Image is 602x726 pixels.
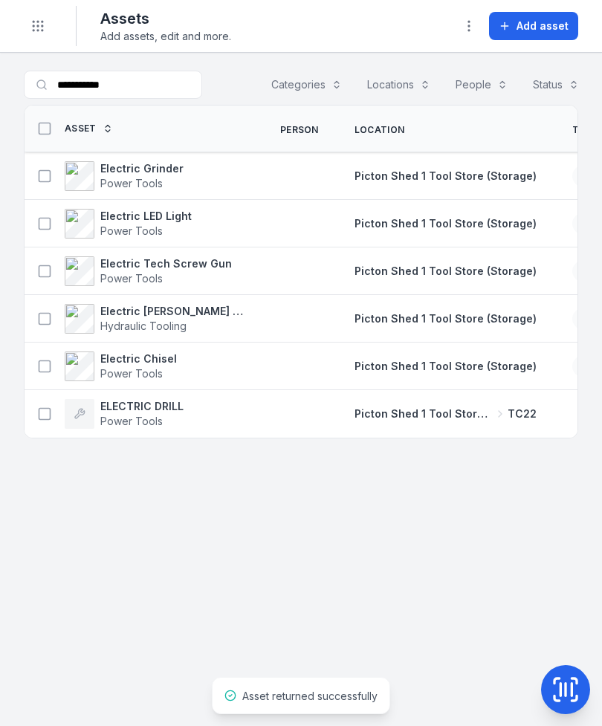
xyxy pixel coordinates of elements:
[355,217,537,230] span: Picton Shed 1 Tool Store (Storage)
[65,256,232,286] a: Electric Tech Screw GunPower Tools
[355,360,537,372] span: Picton Shed 1 Tool Store (Storage)
[355,359,537,374] a: Picton Shed 1 Tool Store (Storage)
[100,351,177,366] strong: Electric Chisel
[262,71,352,99] button: Categories
[355,406,537,421] a: Picton Shed 1 Tool Store (Storage)TC22
[100,304,245,319] strong: Electric [PERSON_NAME] Power
[355,264,537,279] a: Picton Shed 1 Tool Store (Storage)
[100,272,163,285] span: Power Tools
[355,124,404,136] span: Location
[100,320,187,332] span: Hydraulic Tooling
[523,71,589,99] button: Status
[355,169,537,184] a: Picton Shed 1 Tool Store (Storage)
[65,123,97,134] span: Asset
[100,29,231,44] span: Add assets, edit and more.
[100,224,163,237] span: Power Tools
[100,367,163,380] span: Power Tools
[100,177,163,189] span: Power Tools
[65,161,184,191] a: Electric GrinderPower Tools
[355,169,537,182] span: Picton Shed 1 Tool Store (Storage)
[100,209,192,224] strong: Electric LED Light
[355,312,537,325] span: Picton Shed 1 Tool Store (Storage)
[65,209,192,239] a: Electric LED LightPower Tools
[24,12,52,40] button: Toggle navigation
[489,12,578,40] button: Add asset
[355,311,537,326] a: Picton Shed 1 Tool Store (Storage)
[446,71,517,99] button: People
[100,415,163,427] span: Power Tools
[65,123,113,134] a: Asset
[355,265,537,277] span: Picton Shed 1 Tool Store (Storage)
[100,8,231,29] h2: Assets
[508,406,537,421] span: TC22
[65,304,245,334] a: Electric [PERSON_NAME] PowerHydraulic Tooling
[517,19,569,33] span: Add asset
[242,690,378,702] span: Asset returned successfully
[355,406,493,421] span: Picton Shed 1 Tool Store (Storage)
[65,351,177,381] a: Electric ChiselPower Tools
[100,399,184,414] strong: ELECTRIC DRILL
[65,399,184,429] a: ELECTRIC DRILLPower Tools
[100,256,232,271] strong: Electric Tech Screw Gun
[355,216,537,231] a: Picton Shed 1 Tool Store (Storage)
[572,124,592,136] span: Tag
[100,161,184,176] strong: Electric Grinder
[357,71,440,99] button: Locations
[280,124,319,136] span: Person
